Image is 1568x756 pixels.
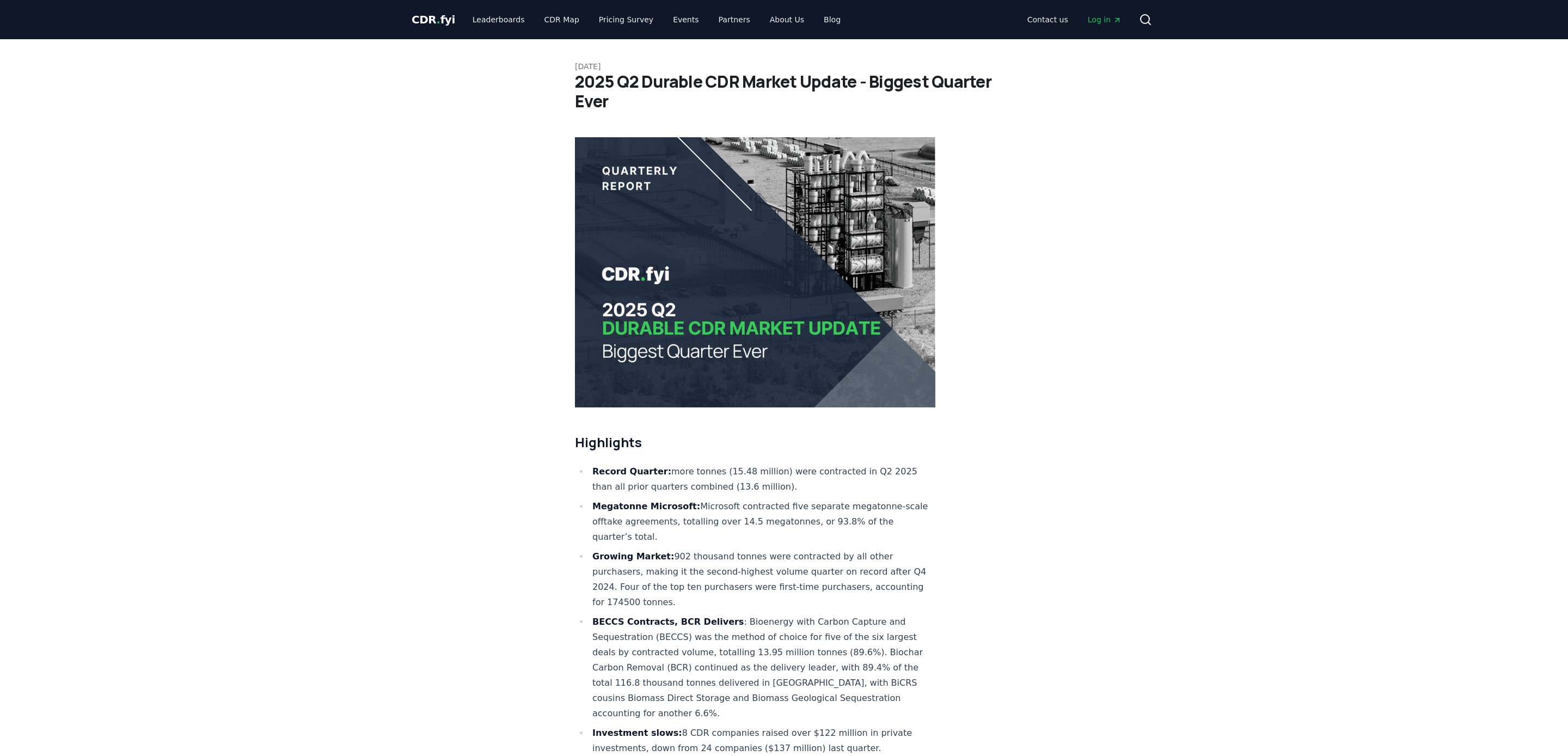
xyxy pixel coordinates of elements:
[412,13,455,26] span: CDR fyi
[589,725,935,756] li: 8 CDR companies raised over $122 million in private investments, down from 24 companies ($137 mil...
[592,466,671,477] strong: Record Quarter:
[592,501,700,511] strong: Megatonne Microsoft:
[412,12,455,27] a: CDR.fyi
[590,10,662,29] a: Pricing Survey
[589,614,935,721] li: : Bioenergy with Carbon Capture and Sequestration (BECCS) was the method of choice for five of th...
[592,728,682,738] strong: Investment slows:
[575,72,993,111] h1: 2025 Q2 Durable CDR Market Update - Biggest Quarter Ever
[815,10,849,29] a: Blog
[575,434,935,451] h2: Highlights
[1088,14,1122,25] span: Log in
[589,549,935,610] li: 902 thousand tonnes were contracted by all other purchasers, making it the second-highest volume ...
[1019,10,1077,29] a: Contact us
[592,617,744,627] strong: BECCS Contracts, BCR Delivers
[589,499,935,545] li: Microsoft contracted five separate megatonne-scale offtake agreements, totalling over 14.5 megato...
[592,551,674,562] strong: Growing Market:
[664,10,707,29] a: Events
[464,10,534,29] a: Leaderboards
[589,464,935,495] li: more tonnes (15.48 million) were contracted in Q2 2025 than all prior quarters combined (13.6 mil...
[464,10,849,29] nav: Main
[575,137,935,407] img: blog post image
[1079,10,1130,29] a: Log in
[437,13,440,26] span: .
[1019,10,1130,29] nav: Main
[536,10,588,29] a: CDR Map
[575,61,993,72] p: [DATE]
[761,10,813,29] a: About Us
[710,10,759,29] a: Partners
